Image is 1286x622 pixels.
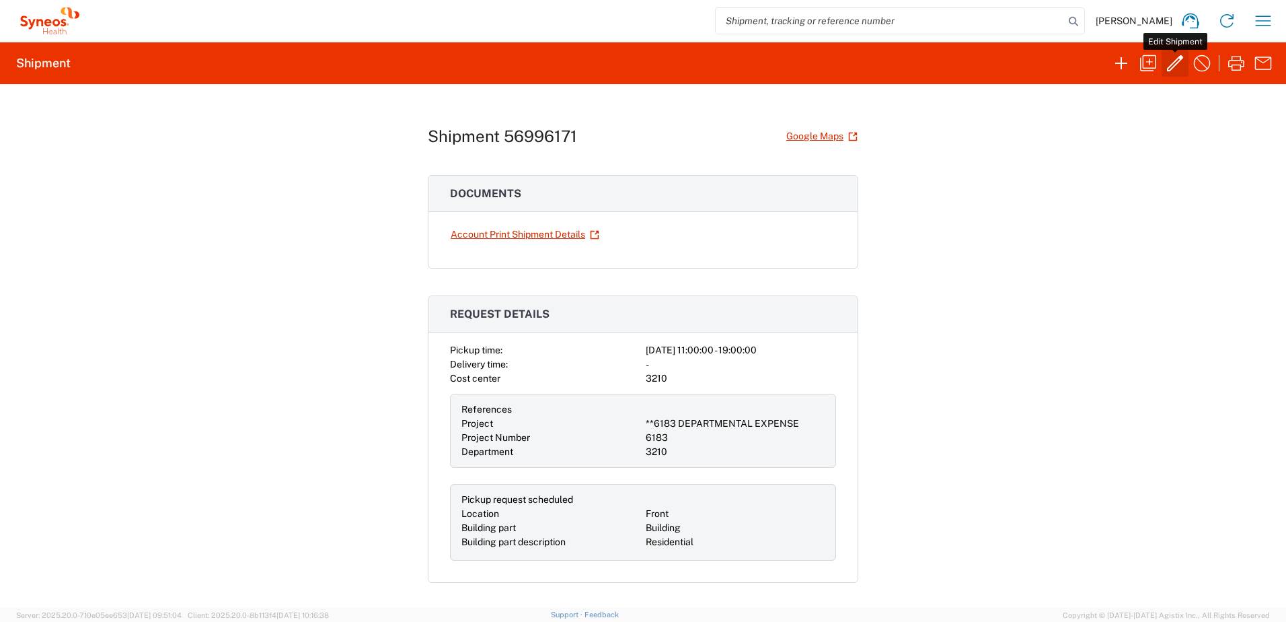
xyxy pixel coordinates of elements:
span: Server: 2025.20.0-710e05ee653 [16,611,182,619]
span: Pickup request scheduled [461,494,573,505]
span: Building part [461,522,516,533]
span: [DATE] 10:16:38 [276,611,329,619]
div: 3210 [646,445,825,459]
span: Pickup time: [450,345,502,355]
a: Support [551,611,584,619]
a: Google Maps [786,125,858,148]
h2: Shipment [16,55,71,71]
div: Department [461,445,640,459]
span: Cost center [450,373,500,384]
a: Account Print Shipment Details [450,223,600,246]
span: References [461,404,512,415]
span: Building part description [461,537,566,547]
div: [DATE] 11:00:00 - 19:00:00 [646,343,836,357]
span: Building [646,522,681,533]
span: Request details [450,308,550,320]
div: Residential [646,535,825,549]
span: Front [646,508,669,519]
div: Project Number [461,431,640,445]
div: Project [461,417,640,431]
span: [PERSON_NAME] [1096,15,1172,27]
span: Location [461,508,499,519]
h1: Shipment 56996171 [428,127,577,146]
div: 3210 [646,372,836,386]
span: Documents [450,187,521,200]
span: Delivery time: [450,359,508,370]
span: Client: 2025.20.0-8b113f4 [188,611,329,619]
span: [DATE] 09:51:04 [127,611,182,619]
div: - [646,357,836,372]
input: Shipment, tracking or reference number [716,8,1064,34]
span: Copyright © [DATE]-[DATE] Agistix Inc., All Rights Reserved [1063,609,1270,621]
a: Feedback [584,611,619,619]
div: 6183 [646,431,825,445]
div: **6183 DEPARTMENTAL EXPENSE [646,417,825,431]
